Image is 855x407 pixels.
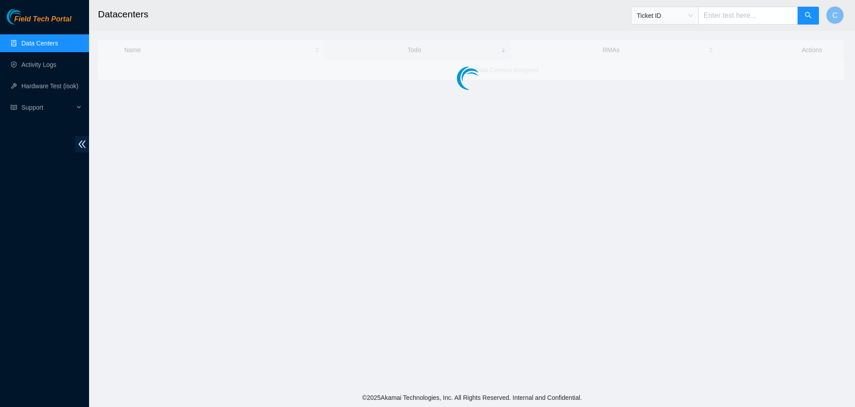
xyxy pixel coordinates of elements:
footer: © 2025 Akamai Technologies, Inc. All Rights Reserved. Internal and Confidential. [89,388,855,407]
img: Akamai Technologies [7,9,45,25]
span: Ticket ID [637,9,693,22]
span: C [832,10,838,21]
span: read [11,104,17,111]
span: search [805,12,812,20]
a: Hardware Test (isok) [21,82,78,90]
a: Akamai TechnologiesField Tech Portal [7,16,71,28]
span: double-left [75,136,89,152]
span: Field Tech Portal [14,15,71,24]
input: Enter text here... [698,7,798,25]
span: Support [21,99,74,116]
button: C [826,6,844,24]
a: Data Centers [21,40,58,47]
a: Activity Logs [21,61,57,68]
button: search [798,7,819,25]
